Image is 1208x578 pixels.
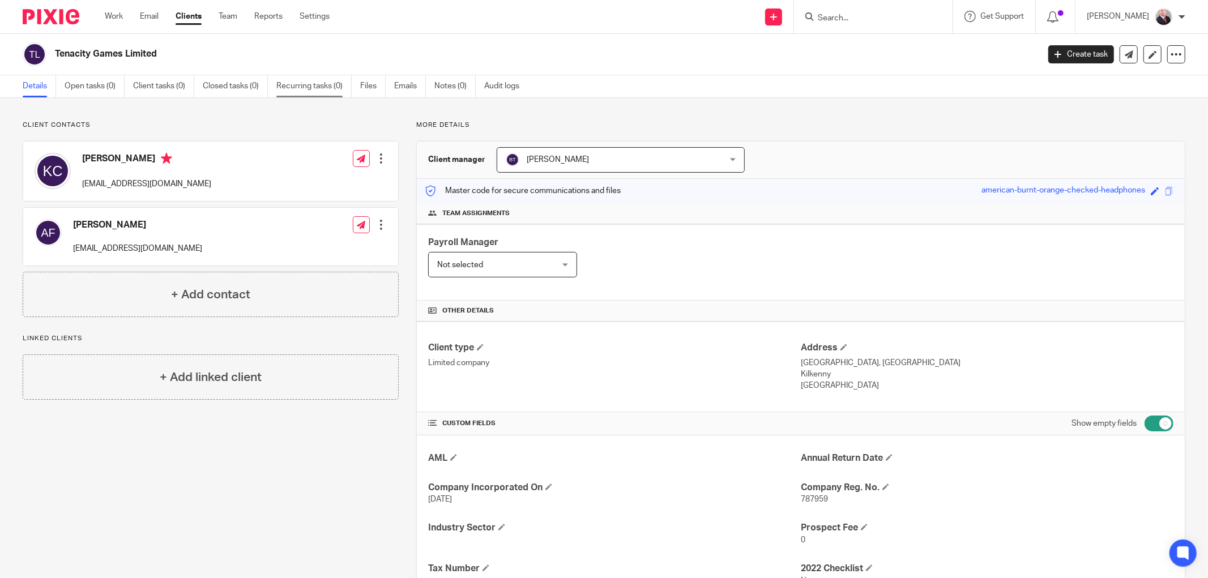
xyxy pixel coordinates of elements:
h4: Company Incorporated On [428,482,801,494]
input: Search [817,14,919,24]
p: [EMAIL_ADDRESS][DOMAIN_NAME] [82,178,211,190]
span: Not selected [437,261,483,269]
a: Open tasks (0) [65,75,125,97]
p: Limited company [428,357,801,369]
span: [PERSON_NAME] [527,156,589,164]
span: 0 [801,536,805,544]
span: 787959 [801,495,828,503]
h4: Prospect Fee [801,522,1173,534]
h4: Company Reg. No. [801,482,1173,494]
h4: 2022 Checklist [801,563,1173,575]
a: Files [360,75,386,97]
h4: CUSTOM FIELDS [428,419,801,428]
a: Recurring tasks (0) [276,75,352,97]
p: [PERSON_NAME] [1087,11,1149,22]
a: Client tasks (0) [133,75,194,97]
p: Linked clients [23,334,399,343]
p: More details [416,121,1185,130]
p: Kilkenny [801,369,1173,380]
a: Audit logs [484,75,528,97]
h3: Client manager [428,154,485,165]
img: svg%3E [35,219,62,246]
span: Other details [442,306,494,315]
h4: Tax Number [428,563,801,575]
h4: Address [801,342,1173,354]
a: Notes (0) [434,75,476,97]
a: Details [23,75,56,97]
a: Work [105,11,123,22]
a: Settings [300,11,330,22]
h4: + Add contact [171,286,250,303]
img: svg%3E [35,153,71,189]
h4: [PERSON_NAME] [73,219,202,231]
p: Client contacts [23,121,399,130]
h4: [PERSON_NAME] [82,153,211,167]
a: Reports [254,11,283,22]
span: Get Support [980,12,1024,20]
p: Master code for secure communications and files [425,185,621,196]
a: Create task [1048,45,1114,63]
h4: Client type [428,342,801,354]
a: Emails [394,75,426,97]
img: Pixie [23,9,79,24]
span: Team assignments [442,209,510,218]
h4: Annual Return Date [801,452,1173,464]
img: svg%3E [506,153,519,166]
label: Show empty fields [1072,418,1137,429]
a: Team [219,11,237,22]
h2: Tenacity Games Limited [55,48,836,60]
h4: + Add linked client [160,369,262,386]
i: Primary [161,153,172,164]
h4: AML [428,452,801,464]
p: [EMAIL_ADDRESS][DOMAIN_NAME] [73,243,202,254]
img: ComerfordFoley-30PS%20-%20Ger%201.jpg [1155,8,1173,26]
a: Email [140,11,159,22]
a: Clients [176,11,202,22]
span: [DATE] [428,495,452,503]
img: svg%3E [23,42,46,66]
h4: Industry Sector [428,522,801,534]
p: [GEOGRAPHIC_DATA], [GEOGRAPHIC_DATA] [801,357,1173,369]
span: Payroll Manager [428,238,498,247]
p: [GEOGRAPHIC_DATA] [801,380,1173,391]
div: american-burnt-orange-checked-headphones [981,185,1145,198]
a: Closed tasks (0) [203,75,268,97]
